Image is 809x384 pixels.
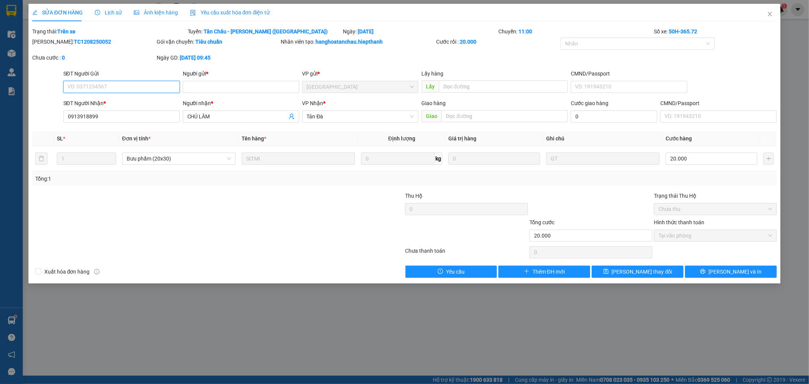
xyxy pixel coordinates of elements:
[32,38,155,46] div: [PERSON_NAME]:
[190,10,196,16] img: icon
[127,153,231,164] span: Bưu phẩm (20x30)
[31,27,187,36] div: Trạng thái:
[57,28,75,35] b: Trên xe
[74,39,111,45] b: TC1208250052
[190,9,270,16] span: Yêu cầu xuất hóa đơn điện tử
[603,269,609,275] span: save
[242,153,355,165] input: VD: Bàn, Ghế
[439,80,568,93] input: Dọc đường
[63,69,180,78] div: SĐT Người Gửi
[653,27,778,36] div: Số xe:
[204,28,328,35] b: Tân Châu - [PERSON_NAME] ([GEOGRAPHIC_DATA])
[242,135,266,142] span: Tên hàng
[405,247,529,260] div: Chưa thanh toán
[571,110,657,123] input: Cước giao hàng
[405,193,423,199] span: Thu Hộ
[436,38,559,46] div: Cước rồi :
[421,100,446,106] span: Giao hàng
[35,175,312,183] div: Tổng: 1
[358,28,374,35] b: [DATE]
[763,153,774,165] button: plus
[498,266,590,278] button: plusThêm ĐH mới
[660,99,777,107] div: CMND/Passport
[122,135,151,142] span: Đơn vị tính
[448,135,476,142] span: Giá trị hàng
[35,153,47,165] button: delete
[32,9,83,16] span: SỬA ĐƠN HÀNG
[666,135,692,142] span: Cước hàng
[289,113,295,120] span: user-add
[518,28,532,35] b: 11:00
[187,27,342,36] div: Tuyến:
[658,230,772,241] span: Tại văn phòng
[446,268,465,276] span: Yêu cầu
[708,268,762,276] span: [PERSON_NAME] và In
[180,55,210,61] b: [DATE] 09:45
[529,219,555,225] span: Tổng cước
[421,80,439,93] span: Lấy
[32,10,38,15] span: edit
[685,266,777,278] button: printer[PERSON_NAME] và In
[307,111,414,122] span: Tản Đà
[669,28,697,35] b: 50H-365.72
[700,269,705,275] span: printer
[32,54,155,62] div: Chưa cước :
[302,100,324,106] span: VP Nhận
[41,268,93,276] span: Xuất hóa đơn hàng
[405,266,497,278] button: exclamation-circleYêu cầu
[546,153,660,165] input: Ghi Chú
[448,153,540,165] input: 0
[94,269,99,274] span: info-circle
[157,38,280,46] div: Gói vận chuyển:
[654,192,777,200] div: Trạng thái Thu Hộ
[183,99,299,107] div: Người nhận
[95,9,122,16] span: Lịch sử
[63,99,180,107] div: SĐT Người Nhận
[533,268,565,276] span: Thêm ĐH mới
[195,39,222,45] b: Tiêu chuẩn
[571,100,608,106] label: Cước giao hàng
[571,69,687,78] div: CMND/Passport
[316,39,383,45] b: hanghoatanchau.hiepthanh
[57,135,63,142] span: SL
[388,135,415,142] span: Định lượng
[441,110,568,122] input: Dọc đường
[421,110,441,122] span: Giao
[498,27,653,36] div: Chuyến:
[157,54,280,62] div: Ngày GD:
[654,219,704,225] label: Hình thức thanh toán
[767,11,773,17] span: close
[592,266,683,278] button: save[PERSON_NAME] thay đổi
[658,203,772,215] span: Chưa thu
[281,38,435,46] div: Nhân viên tạo:
[302,69,419,78] div: VP gửi
[524,269,529,275] span: plus
[62,55,65,61] b: 0
[421,71,443,77] span: Lấy hàng
[438,269,443,275] span: exclamation-circle
[543,131,663,146] th: Ghi chú
[612,268,672,276] span: [PERSON_NAME] thay đổi
[460,39,476,45] b: 20.000
[134,9,178,16] span: Ảnh kiện hàng
[134,10,139,15] span: picture
[759,4,781,25] button: Close
[95,10,100,15] span: clock-circle
[435,153,442,165] span: kg
[183,69,299,78] div: Người gửi
[342,27,498,36] div: Ngày:
[307,81,414,93] span: Tân Châu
